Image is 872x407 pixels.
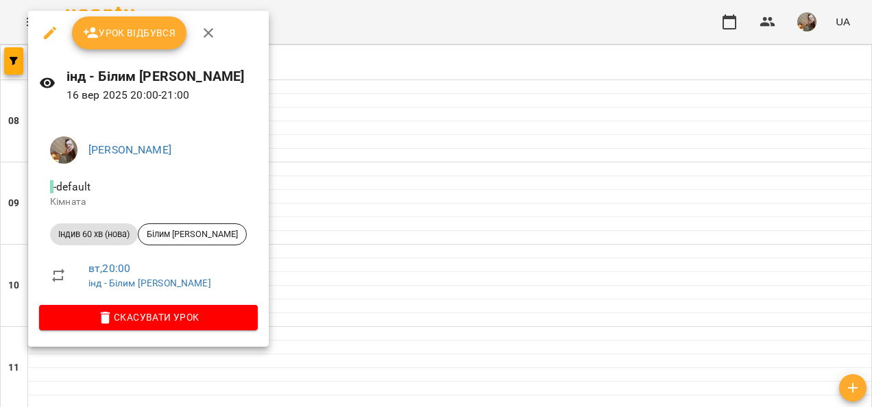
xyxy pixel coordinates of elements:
h6: інд - Білим [PERSON_NAME] [66,66,258,87]
p: Кімната [50,195,247,209]
span: - default [50,180,93,193]
span: Урок відбувся [83,25,176,41]
span: Скасувати Урок [50,309,247,325]
p: 16 вер 2025 20:00 - 21:00 [66,87,258,103]
a: [PERSON_NAME] [88,143,171,156]
button: Скасувати Урок [39,305,258,330]
div: Білим [PERSON_NAME] [138,223,247,245]
a: інд - Білим [PERSON_NAME] [88,277,211,288]
a: вт , 20:00 [88,262,130,275]
span: Білим [PERSON_NAME] [138,228,246,241]
span: Індив 60 хв (нова) [50,228,138,241]
button: Урок відбувся [72,16,187,49]
img: 064cb9cc0df9fe3f3a40f0bf741a8fe7.JPG [50,136,77,164]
